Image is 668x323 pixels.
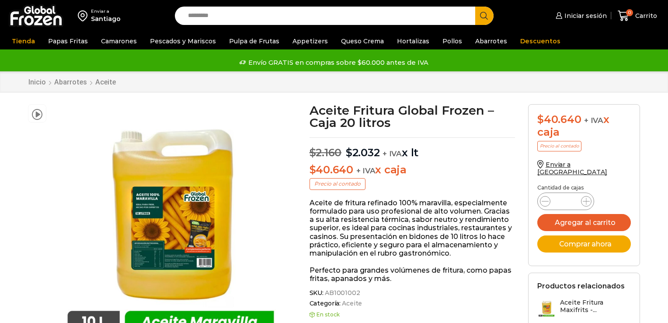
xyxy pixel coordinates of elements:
span: $ [310,163,316,176]
a: Abarrotes [54,78,87,86]
span: AB1001002 [324,289,360,297]
a: Pescados y Mariscos [146,33,220,49]
a: Hortalizas [393,33,434,49]
span: Categoría: [310,300,515,307]
div: x caja [537,113,631,139]
span: $ [346,146,352,159]
img: address-field-icon.svg [78,8,91,23]
h1: Aceite Fritura Global Frozen – Caja 20 litros [310,104,515,129]
a: Papas Fritas [44,33,92,49]
a: Pulpa de Frutas [225,33,284,49]
span: SKU: [310,289,515,297]
span: + IVA [356,166,376,175]
bdi: 40.640 [310,163,353,176]
span: + IVA [383,149,402,158]
button: Search button [475,7,494,25]
a: Aceite Fritura Maxifrits -... [537,299,631,318]
bdi: 40.640 [537,113,581,126]
p: x caja [310,164,515,176]
a: Descuentos [516,33,565,49]
button: Comprar ahora [537,235,631,253]
p: Aceite de fritura refinado 100% maravilla, especialmente formulado para uso profesional de alto v... [310,199,515,257]
h2: Productos relacionados [537,282,625,290]
span: + IVA [584,116,603,125]
p: En stock [310,312,515,318]
span: $ [537,113,544,126]
p: x lt [310,137,515,159]
a: Camarones [97,33,141,49]
a: 0 Carrito [616,6,659,26]
a: Aceite [95,78,116,86]
a: Aceite [341,300,362,307]
button: Agregar al carrito [537,214,631,231]
div: Enviar a [91,8,121,14]
p: Precio al contado [310,178,365,190]
p: Perfecto para grandes volúmenes de fritura, como papas fritas, apanados y más. [310,266,515,283]
a: Iniciar sesión [553,7,607,25]
a: Tienda [7,33,39,49]
a: Queso Crema [337,33,388,49]
h3: Aceite Fritura Maxifrits -... [560,299,631,314]
a: Appetizers [288,33,332,49]
span: Iniciar sesión [562,11,607,20]
a: Pollos [438,33,466,49]
a: Abarrotes [471,33,511,49]
span: 0 [626,9,633,16]
p: Cantidad de cajas [537,185,631,191]
a: Inicio [28,78,46,86]
nav: Breadcrumb [28,78,116,86]
span: Carrito [633,11,657,20]
bdi: 2.032 [346,146,380,159]
div: Santiago [91,14,121,23]
span: $ [310,146,316,159]
p: Precio al contado [537,141,581,151]
input: Product quantity [557,195,574,207]
a: Enviar a [GEOGRAPHIC_DATA] [537,161,607,176]
bdi: 2.160 [310,146,342,159]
